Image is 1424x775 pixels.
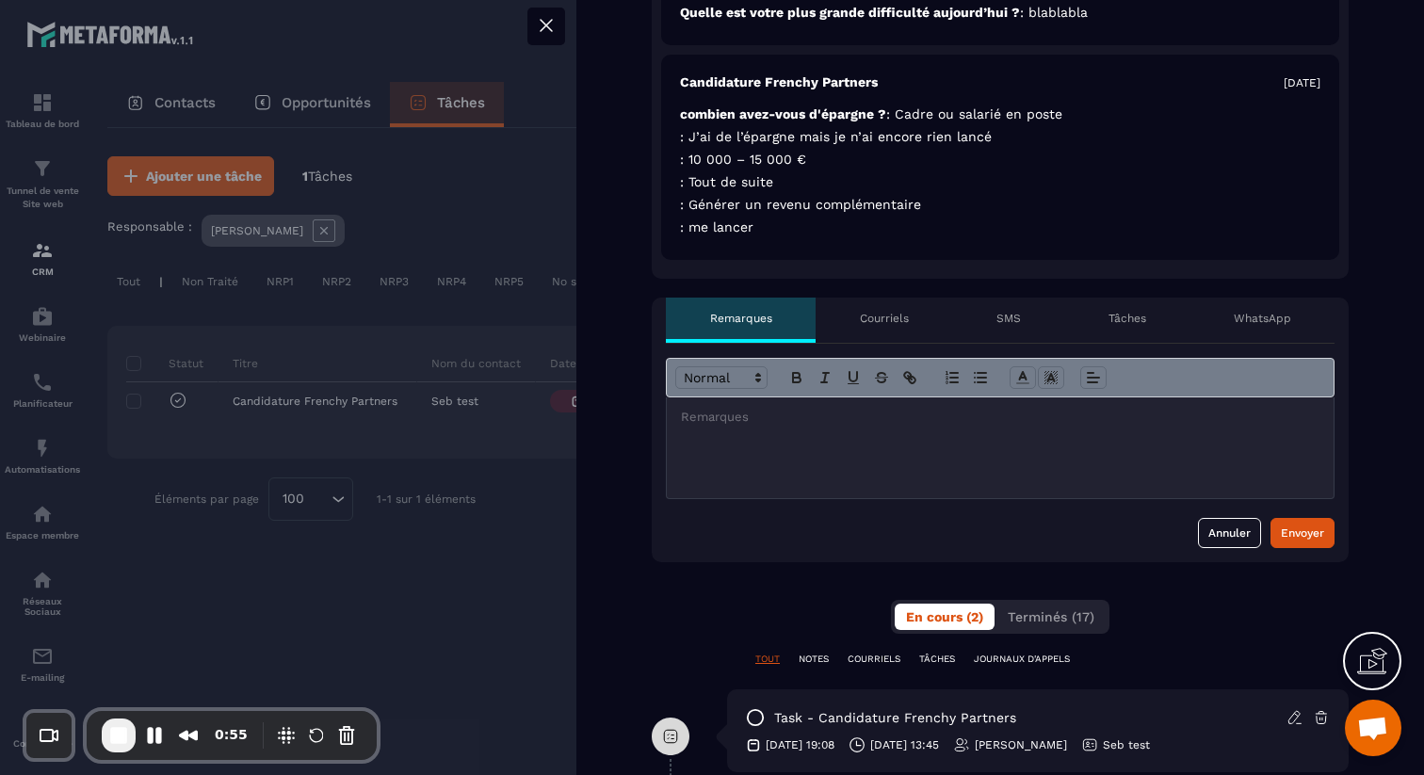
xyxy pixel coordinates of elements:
p: task - Candidature Frenchy Partners [774,709,1016,727]
p: combien avez-vous d'épargne ? [680,105,1320,123]
span: : 10 000 – 15 000 € [680,152,806,167]
p: WhatsApp [1234,311,1291,326]
p: [DATE] 13:45 [870,737,939,752]
span: : Cadre ou salarié en poste [886,106,1062,121]
button: Annuler [1198,518,1261,548]
span: : me lancer [680,219,753,234]
p: [PERSON_NAME] [975,737,1067,752]
p: SMS [996,311,1021,326]
button: Terminés (17) [996,604,1106,630]
p: [DATE] [1284,75,1320,90]
span: : J’ai de l’épargne mais je n’ai encore rien lancé [680,129,992,144]
div: Envoyer [1281,524,1324,542]
div: Ouvrir le chat [1345,700,1401,756]
span: : Générer un revenu complémentaire [680,197,921,212]
p: Quelle est votre plus grande difficulté aujourd’hui ? [680,4,1320,22]
span: : blablabla [1020,5,1088,20]
button: Envoyer [1270,518,1335,548]
p: Courriels [860,311,909,326]
span: : Tout de suite [680,174,773,189]
p: JOURNAUX D'APPELS [974,653,1070,666]
p: Candidature Frenchy Partners [680,73,878,91]
p: Tâches [1108,311,1146,326]
p: TOUT [755,653,780,666]
p: Remarques [710,311,772,326]
span: En cours (2) [906,609,983,624]
p: Seb test [1103,737,1150,752]
p: NOTES [799,653,829,666]
button: En cours (2) [895,604,995,630]
p: [DATE] 19:08 [766,737,834,752]
span: Terminés (17) [1008,609,1094,624]
p: COURRIELS [848,653,900,666]
p: TÂCHES [919,653,955,666]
